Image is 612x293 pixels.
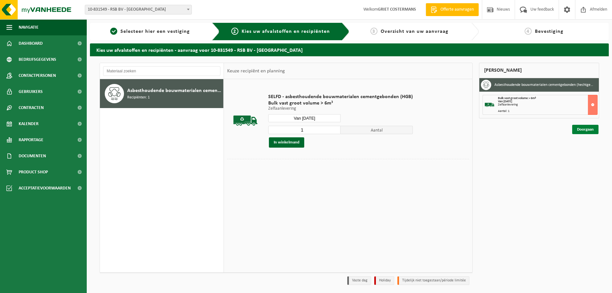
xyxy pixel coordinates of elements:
span: Aantal [341,126,413,134]
span: Product Shop [19,164,48,180]
strong: Van [DATE] [498,100,512,103]
div: Aantal: 1 [498,110,597,113]
p: Zelfaanlevering [268,106,413,111]
div: Zelfaanlevering [498,103,597,106]
div: [PERSON_NAME] [479,63,599,78]
span: 10-831549 - RSB BV - LUBBEEK [85,5,192,14]
span: Bevestiging [535,29,563,34]
span: Overzicht van uw aanvraag [381,29,448,34]
li: Holiday [374,276,394,285]
input: Selecteer datum [268,114,341,122]
li: Tijdelijk niet toegestaan/période limitée [397,276,469,285]
button: In winkelmand [269,137,304,148]
div: Keuze recipiënt en planning [224,63,288,79]
strong: GRIET COSTERMANS [378,7,416,12]
a: Doorgaan [572,125,599,134]
span: Selecteer hier een vestiging [120,29,190,34]
span: Acceptatievoorwaarden [19,180,71,196]
span: Kies uw afvalstoffen en recipiënten [242,29,330,34]
li: Vaste dag [347,276,371,285]
span: 2 [231,28,238,35]
span: Contactpersonen [19,68,56,84]
span: Offerte aanvragen [439,6,475,13]
span: Bulk vast groot volume > 6m³ [498,96,536,100]
span: Contracten [19,100,44,116]
span: Asbesthoudende bouwmaterialen cementgebonden (hechtgebonden) [127,87,222,95]
span: Kalender [19,116,39,132]
span: Bedrijfsgegevens [19,51,56,68]
span: SELFD - asbesthoudende bouwmaterialen cementgebonden (HGB) [268,94,413,100]
a: 1Selecteer hier een vestiging [93,28,207,35]
button: Asbesthoudende bouwmaterialen cementgebonden (hechtgebonden) Recipiënten: 1 [100,79,224,108]
span: Documenten [19,148,46,164]
span: Rapportage [19,132,43,148]
span: Dashboard [19,35,43,51]
span: Recipiënten: 1 [127,95,150,101]
a: Offerte aanvragen [426,3,479,16]
span: Navigatie [19,19,39,35]
span: Bulk vast groot volume > 6m³ [268,100,413,106]
span: 1 [110,28,117,35]
h3: Asbesthoudende bouwmaterialen cementgebonden (hechtgebonden) [494,80,594,90]
span: 3 [370,28,377,35]
span: 10-831549 - RSB BV - LUBBEEK [85,5,191,14]
span: Gebruikers [19,84,43,100]
span: 4 [525,28,532,35]
input: Materiaal zoeken [103,66,220,76]
h2: Kies uw afvalstoffen en recipiënten - aanvraag voor 10-831549 - RSB BV - [GEOGRAPHIC_DATA] [90,43,609,56]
